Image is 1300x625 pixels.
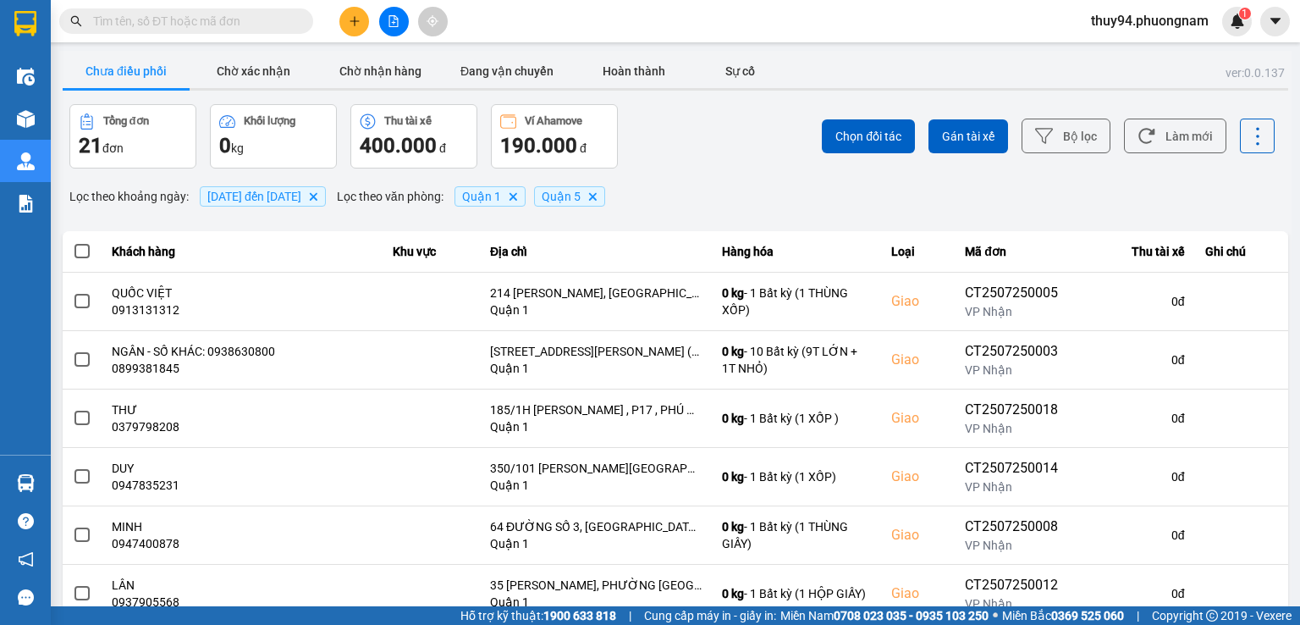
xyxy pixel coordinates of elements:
[1092,527,1184,544] div: 0 đ
[460,606,616,625] span: Hỗ trợ kỹ thuật:
[349,15,361,27] span: plus
[722,412,744,425] span: 0 kg
[891,467,945,487] div: Giao
[525,115,582,127] div: Ví Ahamove
[112,360,373,377] div: 0899381845
[780,606,989,625] span: Miền Nam
[1022,119,1110,153] button: Bộ lọc
[17,195,35,213] img: solution-icon
[722,286,744,300] span: 0 kg
[490,343,702,360] div: [STREET_ADDRESS][PERSON_NAME] (150K GTN)
[722,410,871,427] div: - 1 Bất kỳ (1 XỐP )
[1206,610,1218,622] span: copyright
[360,134,437,158] span: 400.000
[200,186,326,207] span: 26/07/2025 đến 26/07/2025, close by backspace
[543,609,616,622] strong: 1900 633 818
[722,345,744,358] span: 0 kg
[14,11,36,36] img: logo-vxr
[112,301,373,318] div: 0913131312
[965,478,1071,495] div: VP Nhận
[722,468,871,485] div: - 1 Bất kỳ (1 XỐP)
[383,231,480,273] th: Khu vực
[500,132,609,159] div: đ
[490,301,702,318] div: Quận 1
[480,231,712,273] th: Địa chỉ
[102,231,383,273] th: Khách hàng
[891,408,945,429] div: Giao
[534,186,605,207] span: Quận 5, close by backspace
[1092,293,1184,310] div: 0 đ
[308,191,318,202] svg: Delete
[490,535,702,552] div: Quận 1
[965,420,1071,437] div: VP Nhận
[69,104,196,169] button: Tổng đơn21đơn
[1137,606,1139,625] span: |
[1124,119,1226,153] button: Làm mới
[542,190,581,203] span: Quận 5
[17,68,35,86] img: warehouse-icon
[722,343,871,377] div: - 10 Bất kỳ (9T LỚN + 1T NHỎ)
[112,535,373,552] div: 0947400878
[722,470,744,484] span: 0 kg
[210,104,337,169] button: Khối lượng0kg
[337,187,443,206] span: Lọc theo văn phòng :
[508,191,518,202] svg: Delete
[490,518,702,535] div: 64 ĐƯỜNG SỐ 3, [GEOGRAPHIC_DATA], PHƯỜNG [GEOGRAPHIC_DATA], [GEOGRAPHIC_DATA] (GTN: 80))
[388,15,399,27] span: file-add
[1195,231,1288,273] th: Ghi chú
[93,12,293,30] input: Tìm tên, số ĐT hoặc mã đơn
[965,458,1071,478] div: CT2507250014
[722,520,744,534] span: 0 kg
[18,551,34,567] span: notification
[112,343,373,360] div: NGÂN - SỐ KHÁC: 0938630800
[965,517,1071,537] div: CT2507250008
[190,54,317,88] button: Chờ xác nhận
[965,537,1071,554] div: VP Nhận
[822,119,915,153] button: Chọn đối tác
[1230,14,1245,29] img: icon-new-feature
[965,303,1071,320] div: VP Nhận
[965,575,1071,595] div: CT2507250012
[491,104,618,169] button: Ví Ahamove190.000 đ
[317,54,443,88] button: Chờ nhận hàng
[965,595,1071,612] div: VP Nhận
[112,518,373,535] div: MINH
[587,191,598,202] svg: Delete
[490,418,702,435] div: Quận 1
[993,612,998,619] span: ⚪️
[490,360,702,377] div: Quận 1
[881,231,955,273] th: Loại
[500,134,577,158] span: 190.000
[443,54,570,88] button: Đang vận chuyển
[712,231,881,273] th: Hàng hóa
[112,594,373,611] div: 0937905568
[835,128,901,145] span: Chọn đối tác
[112,460,373,477] div: DUY
[1051,609,1124,622] strong: 0369 525 060
[722,285,871,318] div: - 1 Bất kỳ (1 THÙNG XỐP)
[70,15,82,27] span: search
[112,577,373,594] div: LÂN
[1092,410,1184,427] div: 0 đ
[942,128,994,145] span: Gán tài xế
[891,291,945,312] div: Giao
[69,187,189,206] span: Lọc theo khoảng ngày :
[1268,14,1283,29] span: caret-down
[360,132,468,159] div: đ
[18,589,34,606] span: message
[112,401,373,418] div: THƯ
[490,460,702,477] div: 350/101 [PERSON_NAME][GEOGRAPHIC_DATA], [GEOGRAPHIC_DATA], [GEOGRAPHIC_DATA] GTN 80
[1077,10,1222,31] span: thuy94.phuongnam
[834,609,989,622] strong: 0708 023 035 - 0935 103 250
[350,104,477,169] button: Thu tài xế400.000 đ
[244,115,295,127] div: Khối lượng
[490,477,702,494] div: Quận 1
[427,15,438,27] span: aim
[17,110,35,128] img: warehouse-icon
[18,513,34,529] span: question-circle
[379,7,409,36] button: file-add
[928,119,1008,153] button: Gán tài xế
[722,518,871,552] div: - 1 Bất kỳ (1 THÙNG GIẤY)
[965,362,1071,379] div: VP Nhận
[1092,241,1184,262] div: Thu tài xế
